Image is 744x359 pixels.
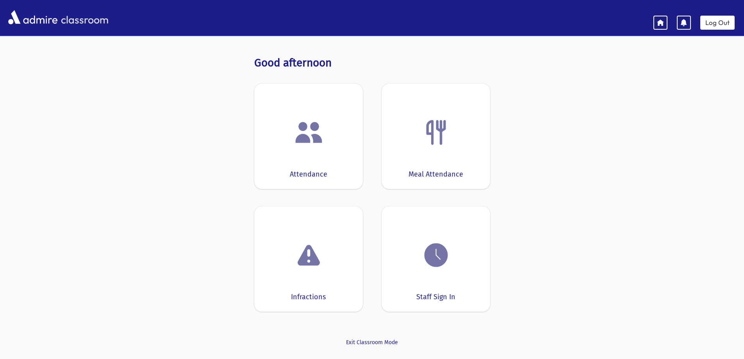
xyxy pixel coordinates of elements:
[409,169,463,180] div: Meal Attendance
[294,242,324,271] img: exclamation.png
[254,338,490,346] a: Exit Classroom Mode
[700,16,735,30] a: Log Out
[294,118,324,147] img: users.png
[290,169,327,180] div: Attendance
[421,240,451,270] img: clock.png
[291,292,326,302] div: Infractions
[416,292,455,302] div: Staff Sign In
[421,118,451,147] img: Fork.png
[59,7,109,28] span: classroom
[254,56,490,70] h3: Good afternoon
[6,8,59,26] img: AdmirePro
